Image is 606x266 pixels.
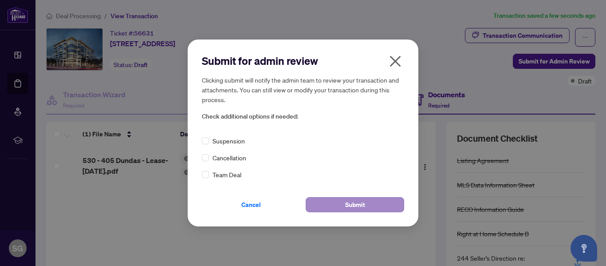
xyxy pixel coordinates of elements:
[306,197,404,212] button: Submit
[212,153,246,163] span: Cancellation
[345,198,365,212] span: Submit
[212,170,241,179] span: Team Deal
[202,54,404,68] h2: Submit for admin review
[212,136,245,146] span: Suspension
[571,235,597,262] button: Open asap
[388,54,402,68] span: close
[202,197,300,212] button: Cancel
[241,198,261,212] span: Cancel
[202,111,404,122] span: Check additional options if needed:
[202,75,404,104] h5: Clicking submit will notify the admin team to review your transaction and attachments. You can st...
